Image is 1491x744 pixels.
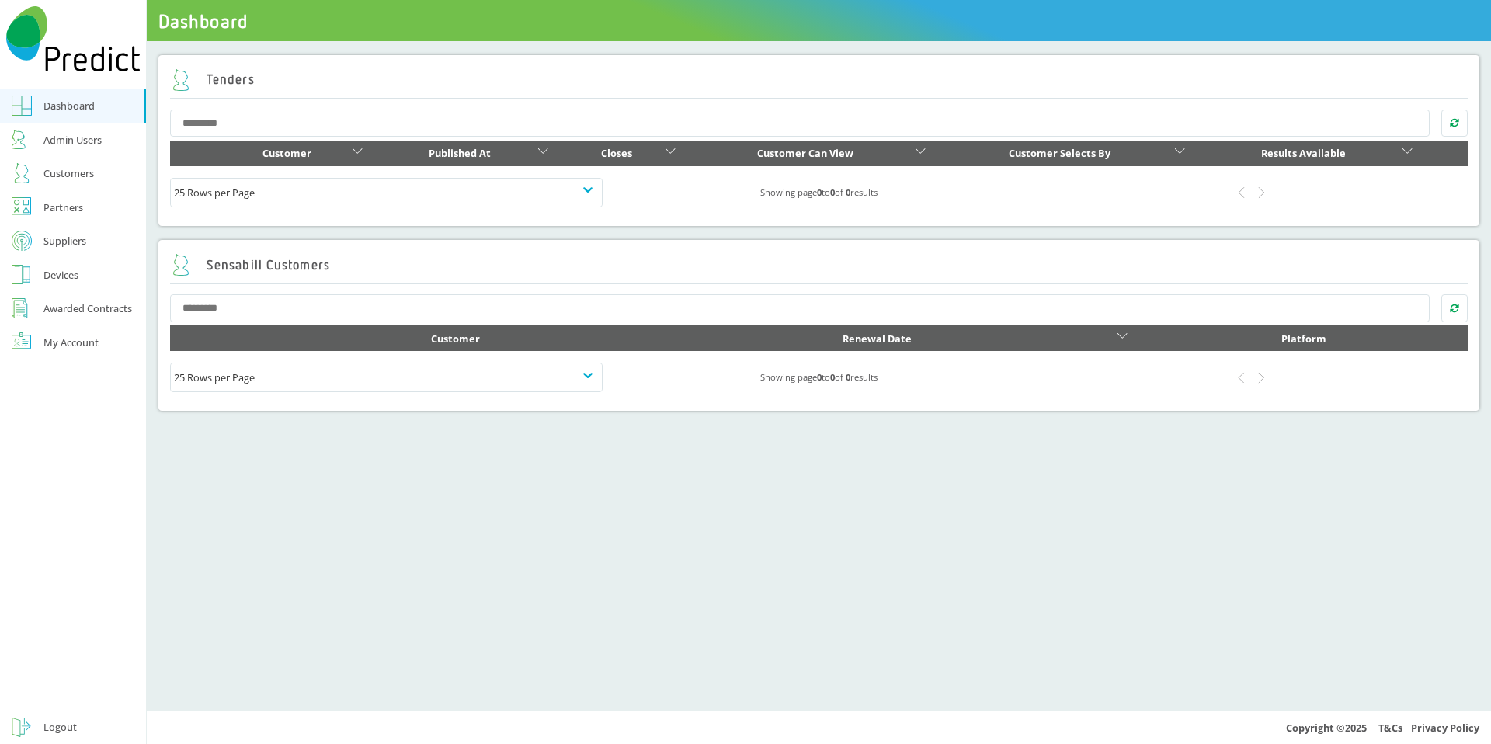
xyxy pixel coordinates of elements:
[294,329,617,348] div: Customer
[817,186,822,198] b: 0
[846,186,850,198] b: 0
[1411,721,1479,735] a: Privacy Policy
[948,144,1171,162] div: Customer Selects By
[817,371,822,383] b: 0
[6,6,141,71] img: Predict Mobile
[43,266,78,284] div: Devices
[572,144,662,162] div: Closes
[43,130,102,149] div: Admin Users
[830,371,835,383] b: 0
[603,368,1035,387] div: Showing page to of results
[43,198,83,217] div: Partners
[699,144,911,162] div: Customer Can View
[1151,329,1456,348] div: Platform
[43,718,77,736] div: Logout
[603,183,1035,202] div: Showing page to of results
[174,183,599,202] div: 25 Rows per Page
[170,69,255,92] h2: Tenders
[830,186,835,198] b: 0
[1378,721,1402,735] a: T&Cs
[43,96,95,115] div: Dashboard
[641,329,1114,348] div: Renewal Date
[1208,144,1399,162] div: Results Available
[846,371,850,383] b: 0
[174,368,599,387] div: 25 Rows per Page
[225,144,349,162] div: Customer
[43,299,132,318] div: Awarded Contracts
[386,144,534,162] div: Published At
[43,164,94,183] div: Customers
[170,254,331,276] h2: Sensabill Customers
[43,333,99,352] div: My Account
[43,231,86,250] div: Suppliers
